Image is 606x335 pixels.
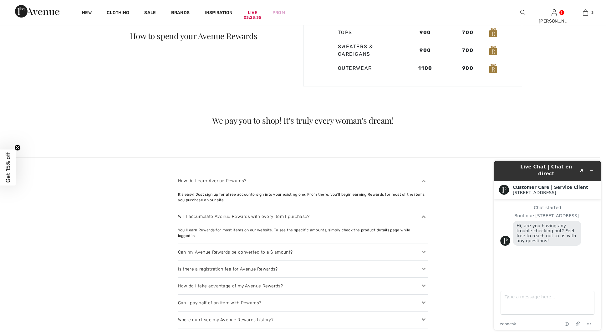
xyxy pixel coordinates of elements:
[178,295,428,311] div: Can I pay half of an item with Rewards?
[462,47,473,53] strong: 700
[272,9,285,16] a: Prom
[420,29,431,35] strong: 900
[583,9,588,16] img: My Bag
[15,5,59,18] img: 1ère Avenue
[144,10,156,17] a: Sale
[489,64,497,73] img: Avenue Rewards
[178,227,428,239] div: You'll earn Rewards for most items on our website. To see the specific amounts, simply check the ...
[520,9,526,16] img: search the website
[23,11,32,16] span: Chat
[178,278,428,294] div: How do I take advantage of my Avenue Rewards?
[178,208,428,225] div: Will I accumulate Avenue Rewards with every item I purchase?
[591,10,593,15] span: 3
[489,156,606,335] iframe: Find more information here
[178,261,428,277] div: Is there a registration fee for Avenue Rewards?
[228,192,252,197] a: free account
[178,192,428,203] div: It's easy! Just sign up for a or to your existing one. From there, you'll begin earning Rewards f...
[178,244,428,260] div: Can my Avenue Rewards be converted to a $ amount?
[552,9,557,15] a: Sign In
[489,28,497,37] img: Avenue Rewards
[205,10,232,17] span: Inspiration
[325,40,402,60] td: Sweaters & Cardigans
[256,192,268,197] a: sign in
[489,46,497,55] img: Avenue Rewards
[418,65,432,71] strong: 1100
[462,65,474,71] strong: 900
[248,9,257,16] a: Live03:23:35
[552,9,557,16] img: My Info
[420,47,431,53] strong: 900
[178,173,428,189] div: How do I earn Avenue Rewards?
[4,152,12,183] span: Get 15% off
[539,18,569,24] div: [PERSON_NAME]
[82,10,92,17] a: New
[107,10,129,17] a: Clothing
[171,10,190,17] a: Brands
[325,25,402,40] td: Tops
[462,29,473,35] strong: 700
[14,145,21,151] button: Close teaser
[570,9,601,16] a: 3
[325,60,402,76] td: Outerwear
[244,15,261,21] div: 03:23:35
[106,32,281,40] div: How to spend your Avenue Rewards
[178,312,428,328] div: Where can I see my Avenue Rewards history?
